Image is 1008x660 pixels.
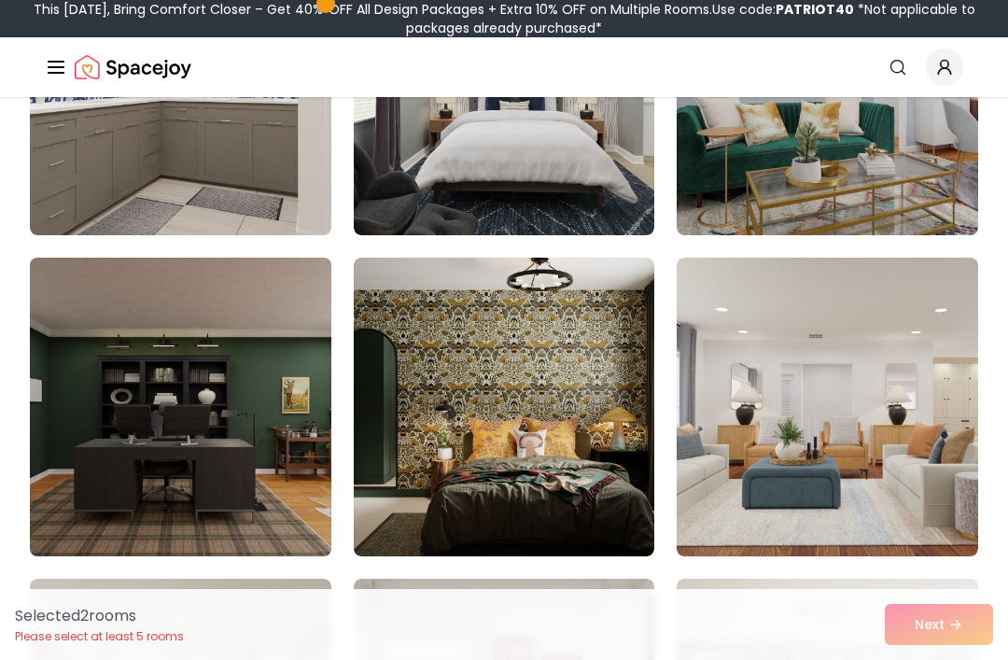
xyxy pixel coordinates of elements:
[354,258,655,556] img: Room room-32
[15,605,184,627] p: Selected 2 room s
[677,258,978,556] img: Room room-33
[45,37,963,97] nav: Global
[75,49,191,86] img: Spacejoy Logo
[22,250,339,564] img: Room room-31
[15,629,184,644] p: Please select at least 5 rooms
[75,49,191,86] a: Spacejoy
